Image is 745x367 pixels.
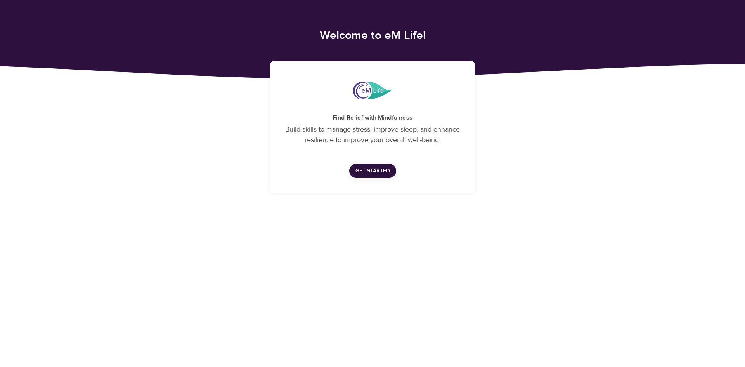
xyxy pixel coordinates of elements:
[353,82,392,99] img: eMindful_logo.png
[161,28,584,42] h4: Welcome to eM Life!
[349,164,396,178] button: Get Started
[279,124,466,145] p: Build skills to manage stress, improve sleep, and enhance resilience to improve your overall well...
[279,114,466,122] h5: Find Relief with Mindfulness
[355,166,390,176] span: Get Started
